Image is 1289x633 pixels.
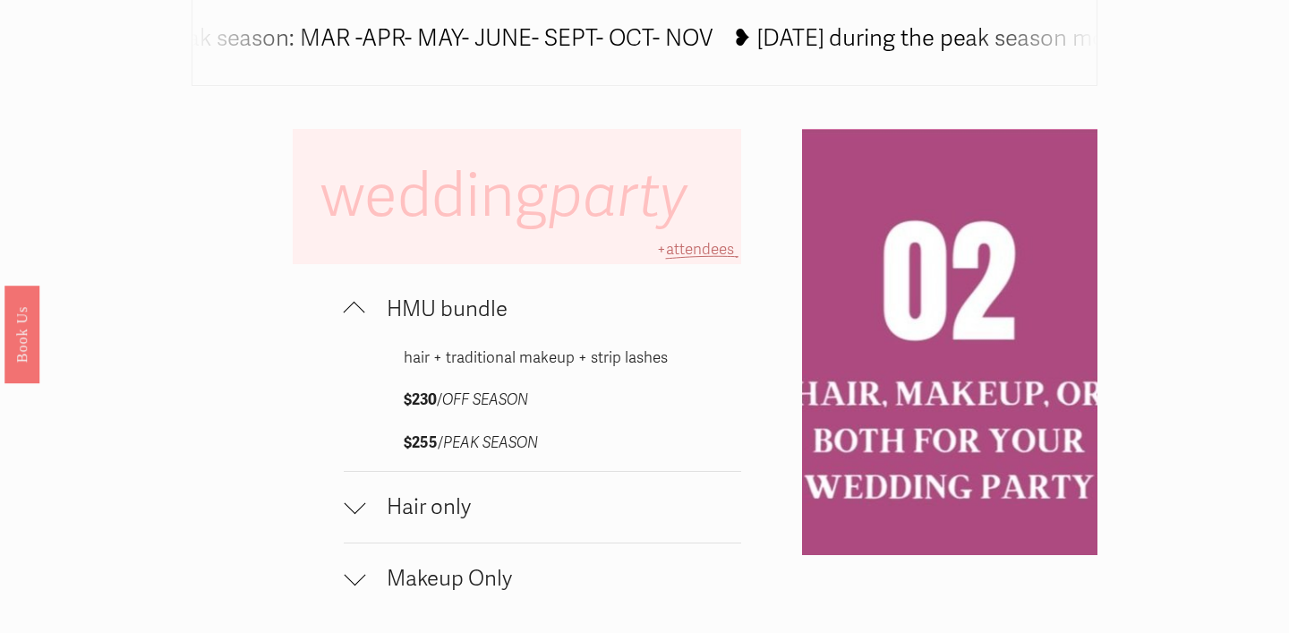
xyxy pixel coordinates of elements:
span: Makeup Only [365,566,741,592]
span: attendees [666,240,734,259]
button: Hair only [344,472,741,543]
p: / [404,387,682,415]
span: + [657,240,666,259]
button: HMU bundle [344,274,741,345]
span: HMU bundle [365,296,741,322]
a: Book Us [4,285,39,382]
p: / [404,430,682,458]
em: party [548,159,687,233]
button: Makeup Only [344,543,741,614]
div: HMU bundle [344,345,741,471]
tspan: ❥ peak season: MAR -APR- MAY- JUNE- SEPT- OCT- NOV [137,24,713,52]
em: PEAK SEASON [443,433,538,452]
em: OFF SEASON [442,390,528,409]
strong: $230 [404,390,437,409]
span: wedding [320,159,701,233]
strong: $255 [404,433,438,452]
span: Hair only [365,494,741,520]
p: hair + traditional makeup + strip lashes [404,345,682,372]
